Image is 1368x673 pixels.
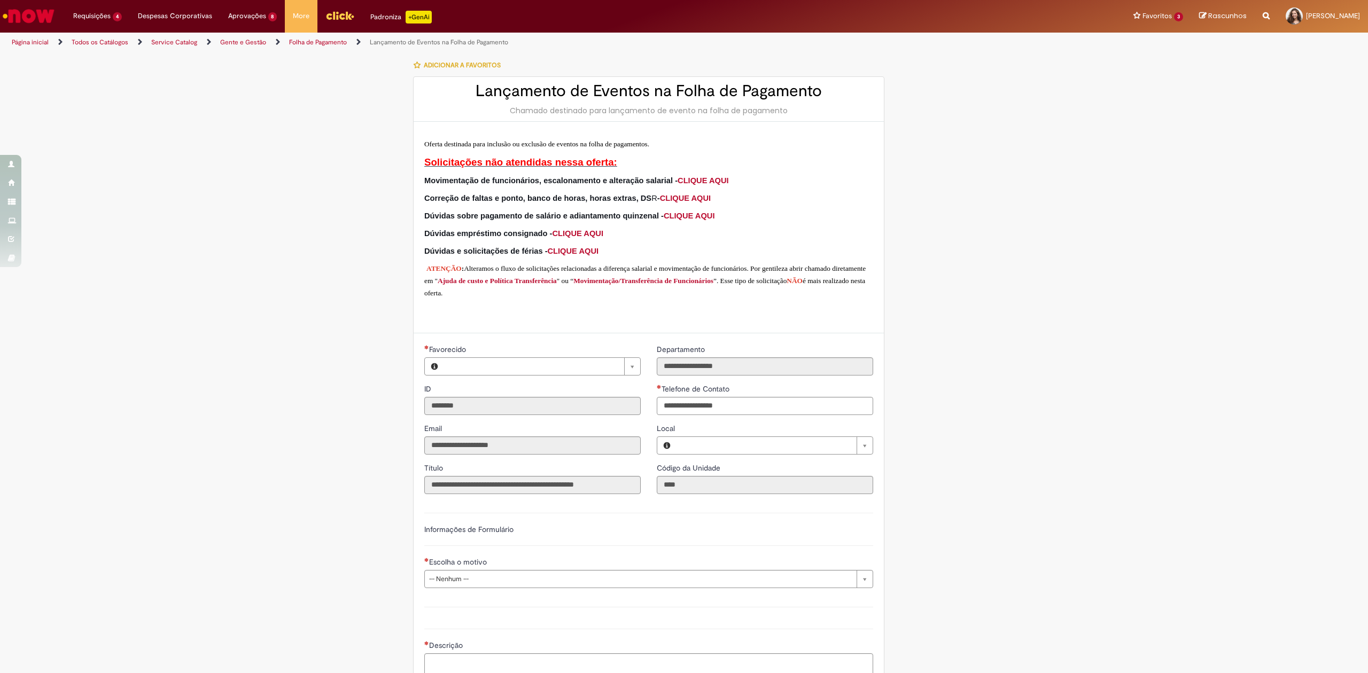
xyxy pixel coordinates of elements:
[1174,12,1183,21] span: 3
[657,194,711,202] span: -
[413,54,507,76] button: Adicionar a Favoritos
[220,38,266,46] a: Gente e Gestão
[424,463,445,473] label: Somente leitura - Título
[713,277,787,285] span: ”. Esse tipo de solicitação
[424,558,429,562] span: Necessários
[1208,11,1247,21] span: Rascunhos
[657,437,677,454] button: Local, Visualizar este registro
[1,5,56,27] img: ServiceNow
[444,358,640,375] a: Limpar campo Favorecido
[424,384,433,394] label: Somente leitura - ID
[424,212,714,220] span: Dúvidas sobre pagamento de salário e adiantamento quinzenal -
[370,11,432,24] div: Padroniza
[424,61,501,69] span: Adicionar a Favoritos
[113,12,122,21] span: 4
[151,38,197,46] a: Service Catalog
[424,424,444,433] span: Somente leitura - Email
[424,82,873,100] h2: Lançamento de Eventos na Folha de Pagamento
[557,277,573,285] span: " ou “
[424,194,657,202] span: R
[72,38,128,46] a: Todos os Catálogos
[426,264,462,272] strong: ATENÇÃO
[657,385,662,389] span: Obrigatório Preenchido
[424,345,429,349] span: Necessários
[429,557,489,567] span: Escolha o motivo
[424,156,617,168] span: Solicitações não atendidas nessa oferta:
[12,38,49,46] a: Página inicial
[429,345,468,354] span: Necessários - Favorecido
[1306,11,1360,20] span: [PERSON_NAME]
[424,140,649,148] span: Oferta destinada para inclusão ou exclusão de eventos na folha de pagamentos.
[787,277,803,285] span: NÃO
[424,229,603,238] span: Dúvidas empréstimo consignado -
[424,476,641,494] input: Título
[424,264,866,285] span: Alteramos o fluxo de solicitações relacionadas a diferença salarial e movimentação de funcionário...
[552,229,603,238] a: CLIQUE AQUI
[664,212,715,220] a: CLIQUE AQUI
[424,247,598,255] span: Dúvidas e solicitações de férias -
[289,38,347,46] a: Folha de Pagamento
[462,264,464,272] span: :
[657,424,677,433] span: Local
[8,33,904,52] ul: Trilhas de página
[268,12,277,21] span: 8
[429,640,465,650] span: Descrição
[228,11,266,21] span: Aprovações
[657,357,873,375] input: Departamento
[678,176,729,185] a: CLIQUE AQUI
[657,476,873,494] input: Código da Unidade
[424,423,444,434] label: Somente leitura - Email
[370,38,508,46] a: Lançamento de Eventos na Folha de Pagamento
[424,194,651,202] strong: Correção de faltas e ponto, banco de horas, horas extras, DS
[424,105,873,116] div: Chamado destinado para lançamento de evento na folha de pagamento
[677,437,873,454] a: Limpar campo Local
[425,358,444,375] button: Favorecido, Visualizar este registro
[424,641,429,645] span: Necessários
[657,345,707,354] span: Somente leitura - Departamento
[424,525,514,534] label: Informações de Formulário
[429,570,851,588] span: -- Nenhum --
[662,384,732,394] span: Telefone de Contato
[424,436,641,455] input: Email
[73,11,111,21] span: Requisições
[424,397,641,415] input: ID
[657,463,722,473] label: Somente leitura - Código da Unidade
[424,176,729,185] span: Movimentação de funcionários, escalonamento e alteração salarial -
[657,397,873,415] input: Telefone de Contato
[548,247,599,255] a: CLIQUE AQUI
[660,194,711,202] a: CLIQUE AQUI
[138,11,212,21] span: Despesas Corporativas
[438,277,557,285] a: Ajuda de custo e Política Transferência
[325,7,354,24] img: click_logo_yellow_360x200.png
[657,344,707,355] label: Somente leitura - Departamento
[406,11,432,24] p: +GenAi
[573,277,713,285] a: Movimentação/Transferência de Funcionários
[293,11,309,21] span: More
[1199,11,1247,21] a: Rascunhos
[1142,11,1172,21] span: Favoritos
